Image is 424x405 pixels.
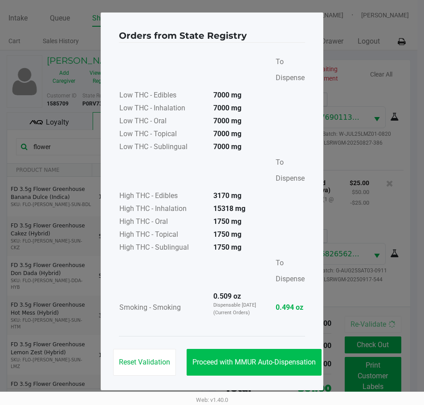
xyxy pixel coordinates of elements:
[213,204,245,213] strong: 15318 mg
[269,255,305,291] td: To Dispense
[269,53,305,89] td: To Dispense
[213,91,241,99] strong: 7000 mg
[119,203,206,216] td: High THC - Inhalation
[213,302,261,316] p: Dispensable [DATE] (Current Orders)
[119,291,206,325] td: Smoking - Smoking
[213,130,241,138] strong: 7000 mg
[192,358,316,366] span: Proceed with MMUR Auto-Dispensation
[213,142,241,151] strong: 7000 mg
[119,229,206,242] td: High THC - Topical
[119,29,247,42] h4: Orders from State Registry
[119,190,206,203] td: High THC - Edibles
[119,89,206,102] td: Low THC - Edibles
[213,230,241,239] strong: 1750 mg
[119,141,206,154] td: Low THC - Sublingual
[119,358,170,366] span: Reset Validation
[113,349,176,376] button: Reset Validation
[196,397,228,403] span: Web: v1.40.0
[213,191,241,200] strong: 3170 mg
[213,292,241,300] strong: 0.509 oz
[213,243,241,251] strong: 1750 mg
[119,216,206,229] td: High THC - Oral
[213,117,241,125] strong: 7000 mg
[213,104,241,112] strong: 7000 mg
[119,242,206,255] td: High THC - Sublingual
[119,128,206,141] td: Low THC - Topical
[119,102,206,115] td: Low THC - Inhalation
[276,302,305,313] strong: 0.494 oz
[213,217,241,226] strong: 1750 mg
[119,115,206,128] td: Low THC - Oral
[187,349,322,376] button: Proceed with MMUR Auto-Dispensation
[269,154,305,190] td: To Dispense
